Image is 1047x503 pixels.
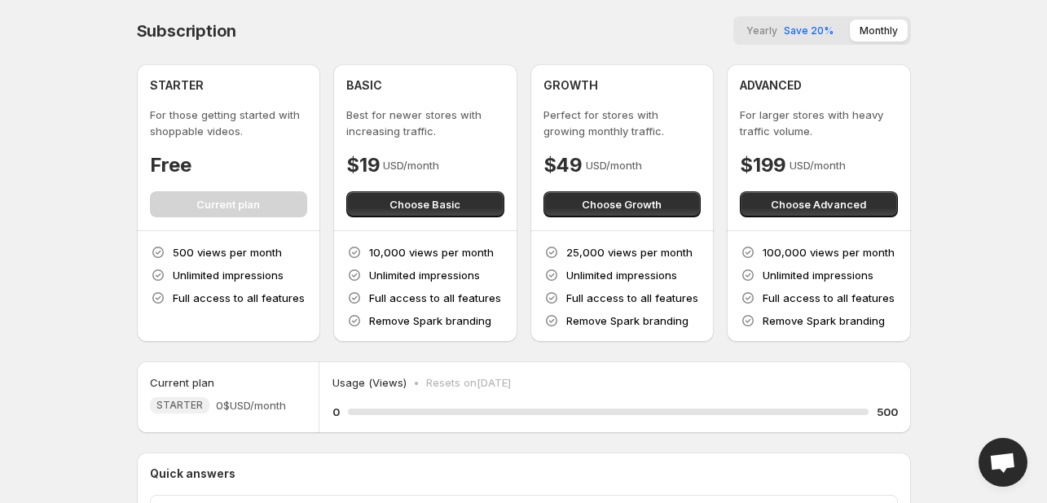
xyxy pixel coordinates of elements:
[740,152,786,178] h4: $199
[346,152,380,178] h4: $19
[790,157,846,173] p: USD/month
[150,466,898,482] p: Quick answers
[150,152,191,178] h4: Free
[543,77,598,94] h4: GROWTH
[173,244,282,260] p: 500 views per month
[369,290,501,306] p: Full access to all features
[979,438,1027,487] div: Open chat
[150,107,308,139] p: For those getting started with shoppable videos.
[173,290,305,306] p: Full access to all features
[746,24,777,37] span: Yearly
[771,196,866,212] span: Choose Advanced
[740,191,898,217] button: Choose Advanced
[737,20,843,42] button: YearlySave 20%
[763,290,895,306] p: Full access to all features
[216,397,286,413] span: 0$ USD/month
[586,157,642,173] p: USD/month
[332,374,407,391] p: Usage (Views)
[543,152,583,178] h4: $49
[582,196,662,212] span: Choose Growth
[150,77,204,94] h4: STARTER
[346,191,504,217] button: Choose Basic
[566,244,693,260] p: 25,000 views per month
[150,374,214,391] h5: Current plan
[740,77,802,94] h4: ADVANCED
[763,267,873,283] p: Unlimited impressions
[369,267,480,283] p: Unlimited impressions
[346,77,382,94] h4: BASIC
[156,399,203,412] span: STARTER
[763,313,885,329] p: Remove Spark branding
[566,267,677,283] p: Unlimited impressions
[389,196,460,212] span: Choose Basic
[426,374,511,391] p: Resets on [DATE]
[346,107,504,139] p: Best for newer stores with increasing traffic.
[566,290,698,306] p: Full access to all features
[173,267,284,283] p: Unlimited impressions
[137,21,237,41] h4: Subscription
[763,244,895,260] p: 100,000 views per month
[543,107,702,139] p: Perfect for stores with growing monthly traffic.
[413,374,420,391] p: •
[877,404,898,420] h5: 500
[369,244,494,260] p: 10,000 views per month
[383,157,439,173] p: USD/month
[332,404,340,420] h5: 0
[784,24,834,37] span: Save 20%
[369,313,491,329] p: Remove Spark branding
[850,20,908,42] button: Monthly
[543,191,702,217] button: Choose Growth
[740,107,898,139] p: For larger stores with heavy traffic volume.
[566,313,688,329] p: Remove Spark branding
